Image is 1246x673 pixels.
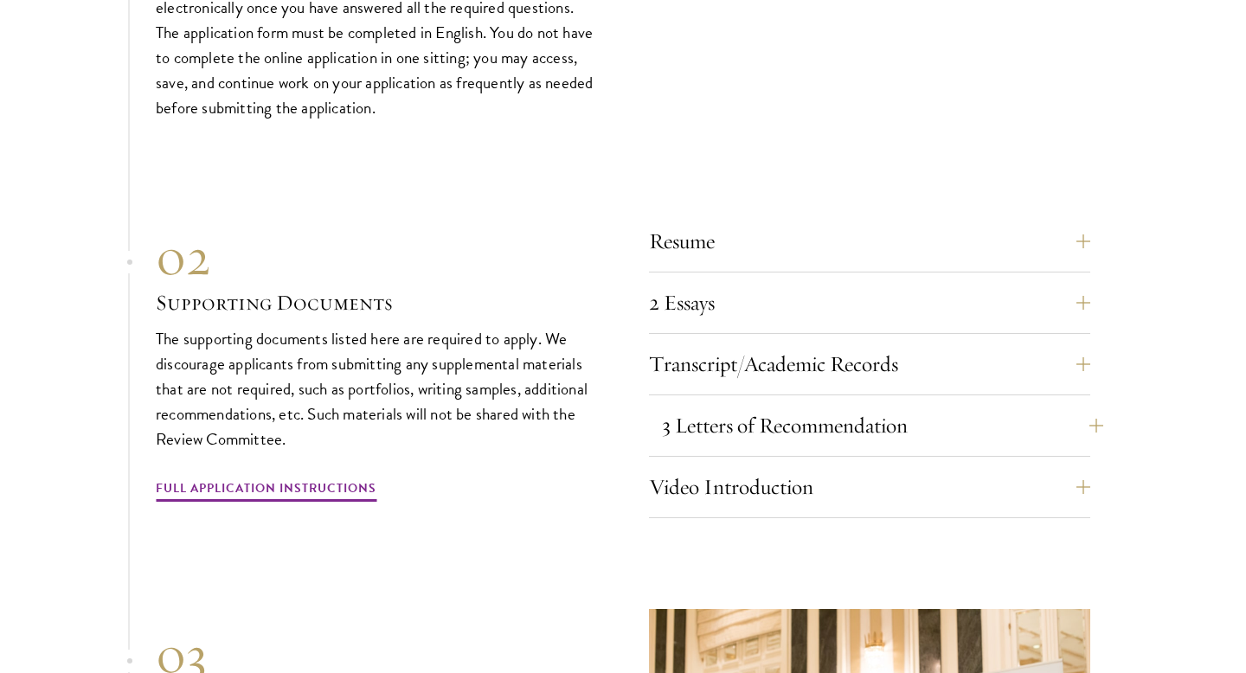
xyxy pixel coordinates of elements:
[649,221,1090,262] button: Resume
[649,466,1090,508] button: Video Introduction
[156,478,376,504] a: Full Application Instructions
[156,226,597,288] div: 02
[649,282,1090,324] button: 2 Essays
[156,288,597,317] h3: Supporting Documents
[156,326,597,452] p: The supporting documents listed here are required to apply. We discourage applicants from submitt...
[649,343,1090,385] button: Transcript/Academic Records
[662,405,1103,446] button: 3 Letters of Recommendation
